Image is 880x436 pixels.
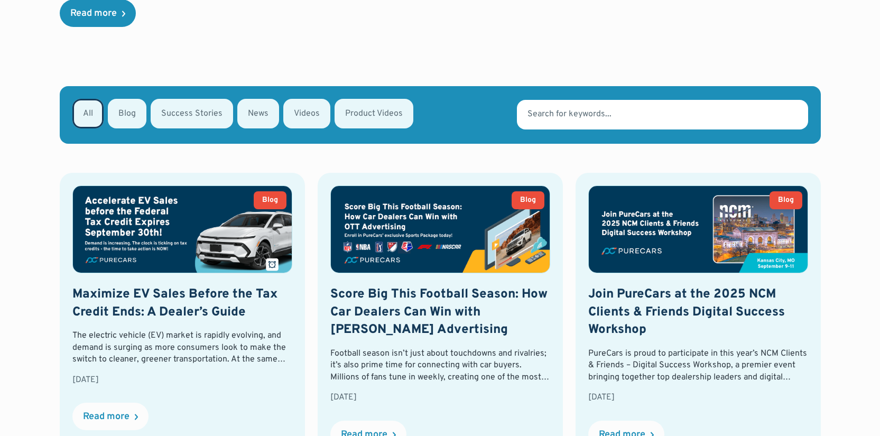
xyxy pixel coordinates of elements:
[83,412,129,422] div: Read more
[588,348,808,383] div: PureCars is proud to participate in this year’s NCM Clients & Friends – Digital Success Workshop,...
[588,392,808,403] div: [DATE]
[520,197,536,204] div: Blog
[72,286,292,321] h2: Maximize EV Sales Before the Tax Credit Ends: A Dealer’s Guide
[330,392,550,403] div: [DATE]
[330,348,550,383] div: Football season isn’t just about touchdowns and rivalries; it’s also prime time for connecting wi...
[72,330,292,365] div: The electric vehicle (EV) market is rapidly evolving, and demand is surging as more consumers loo...
[778,197,794,204] div: Blog
[330,286,550,339] h2: Score Big This Football Season: How Car Dealers Can Win with [PERSON_NAME] Advertising
[588,286,808,339] h2: Join PureCars at the 2025 NCM Clients & Friends Digital Success Workshop
[60,86,821,144] form: Email Form
[262,197,278,204] div: Blog
[70,9,117,18] div: Read more
[72,374,292,386] div: [DATE]
[517,100,808,129] input: Search for keywords...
